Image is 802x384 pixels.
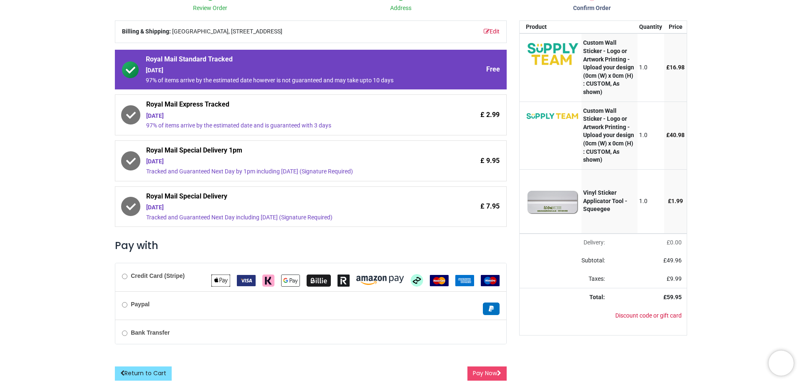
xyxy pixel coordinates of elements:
span: American Express [455,277,474,283]
span: £ [667,239,682,246]
iframe: Brevo live chat [769,351,794,376]
div: [DATE] [146,203,429,212]
img: Klarna [262,275,274,287]
th: Product [520,21,581,33]
b: Billing & Shipping: [122,28,171,35]
span: Klarna [262,277,274,283]
span: 40.98 [670,132,685,138]
span: £ [663,257,682,264]
td: Delivery will be updated after choosing a new delivery method [520,234,610,252]
span: Royal Mail Special Delivery 1pm [146,146,429,158]
strong: Custom Wall Sticker - Logo or Artwork Printing - Upload your design (0cm (W) x 0cm (H) : CUSTOM, ... [583,39,634,95]
span: Google Pay [281,277,300,283]
span: Afterpay Clearpay [411,277,423,283]
span: 1.99 [671,198,683,204]
img: [ALIB_APPLICATOR] Vinyl Sticker Applicator Tool - Squeegee [526,175,579,228]
span: £ 2.99 [480,110,500,120]
span: £ 9.95 [480,156,500,165]
span: Billie [307,277,331,283]
img: Google Pay [281,275,300,287]
button: Pay Now [467,366,507,381]
span: £ [667,275,682,282]
span: Apple Pay [211,277,230,283]
span: 59.95 [667,294,682,300]
span: 49.96 [667,257,682,264]
img: Maestro [481,275,500,286]
img: MasterCard [430,275,449,286]
span: Royal Mail Express Tracked [146,100,429,112]
strong: Total: [589,294,605,300]
img: Paypal [483,303,500,315]
h3: Pay with [115,239,507,253]
b: Paypal [131,301,150,308]
strong: Vinyl Sticker Applicator Tool - Squeegee [583,189,627,212]
span: 16.98 [670,64,685,71]
div: Tracked and Guaranteed Next Day by 1pm including [DATE] (Signature Required) [146,168,429,176]
span: [GEOGRAPHIC_DATA], [STREET_ADDRESS] [172,28,282,36]
img: Afterpay Clearpay [411,274,423,287]
img: llIdRgAAAAZJREFUAwDaK9Q8AajnDgAAAABJRU5ErkJggg== [526,39,579,68]
div: 1.0 [639,131,662,140]
input: Paypal [122,302,127,308]
strong: Custom Wall Sticker - Logo or Artwork Printing - Upload your design (0cm (W) x 0cm (H) : CUSTOM, ... [583,107,634,163]
input: Credit Card (Stripe) [122,274,127,279]
img: xF2yckAAAAGSURBVAMAYkGtIHbSUX0AAAAASUVORK5CYII= [526,107,579,125]
a: Return to Cart [115,366,172,381]
td: Subtotal: [520,252,610,270]
div: 1.0 [639,197,662,206]
th: Quantity [637,21,665,33]
span: VISA [237,277,256,283]
span: £ [666,64,685,71]
span: MasterCard [430,277,449,283]
span: Maestro [481,277,500,283]
a: Discount code or gift card [615,312,682,319]
div: [DATE] [146,112,429,120]
img: VISA [237,275,256,286]
span: Royal Mail Standard Tracked [146,55,429,66]
span: Amazon Pay [356,277,404,283]
a: Edit [484,28,500,36]
b: Bank Transfer [131,329,170,336]
span: Free [486,65,500,74]
b: Credit Card (Stripe) [131,272,185,279]
span: 9.99 [670,275,682,282]
img: Apple Pay [211,275,230,287]
strong: £ [663,294,682,300]
span: Royal Mail Special Delivery [146,192,429,203]
span: Paypal [483,305,500,312]
span: £ [666,132,685,138]
span: £ [668,198,683,204]
span: Revolut Pay [338,277,350,283]
div: Address [306,4,497,13]
div: 97% of items arrive by the estimated date however is not guaranteed and may take upto 10 days [146,76,429,85]
span: 0.00 [670,239,682,246]
span: £ 7.95 [480,202,500,211]
div: [DATE] [146,158,429,166]
th: Price [664,21,687,33]
img: Billie [307,275,331,287]
img: Revolut Pay [338,275,350,287]
div: Review Order [115,4,306,13]
td: Taxes: [520,270,610,288]
img: Amazon Pay [356,276,404,285]
div: Confirm Order [496,4,687,13]
div: [DATE] [146,66,429,75]
div: 1.0 [639,64,662,72]
img: American Express [455,275,474,286]
div: 97% of items arrive by the estimated date and is guaranteed with 3 days [146,122,429,130]
input: Bank Transfer [122,331,127,336]
div: Tracked and Guaranteed Next Day including [DATE] (Signature Required) [146,214,429,222]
